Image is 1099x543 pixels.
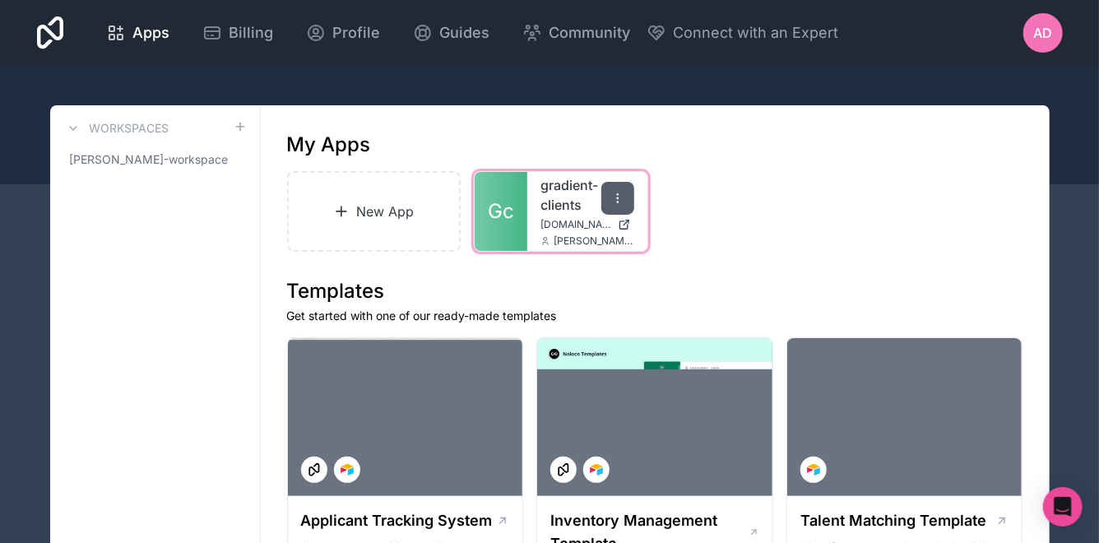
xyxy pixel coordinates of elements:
h3: Workspaces [90,120,169,137]
span: [PERSON_NAME][EMAIL_ADDRESS][DOMAIN_NAME] [554,234,634,248]
a: Gc [475,172,527,251]
span: Billing [229,21,273,44]
h1: Templates [287,278,1023,304]
img: Airtable Logo [590,463,603,476]
button: Connect with an Expert [647,21,838,44]
img: Airtable Logo [341,463,354,476]
a: [DOMAIN_NAME] [540,218,634,231]
a: Community [509,15,643,51]
h1: My Apps [287,132,371,158]
a: [PERSON_NAME]-workspace [63,145,247,174]
h1: Applicant Tracking System [301,509,493,532]
a: Billing [189,15,286,51]
span: Profile [332,21,380,44]
span: Guides [439,21,489,44]
span: AD [1033,23,1052,43]
span: [DOMAIN_NAME] [540,218,611,231]
h1: Talent Matching Template [800,509,986,532]
a: gradient-clients [540,175,634,215]
span: Connect with an Expert [673,21,838,44]
a: New App [287,171,461,252]
span: Community [549,21,630,44]
div: Open Intercom Messenger [1043,487,1083,527]
a: Guides [400,15,503,51]
a: Profile [293,15,393,51]
p: Get started with one of our ready-made templates [287,308,1023,324]
a: Workspaces [63,118,169,138]
a: Apps [93,15,183,51]
span: Gc [488,198,514,225]
span: Apps [132,21,169,44]
img: Airtable Logo [807,463,820,476]
span: [PERSON_NAME]-workspace [70,151,229,168]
